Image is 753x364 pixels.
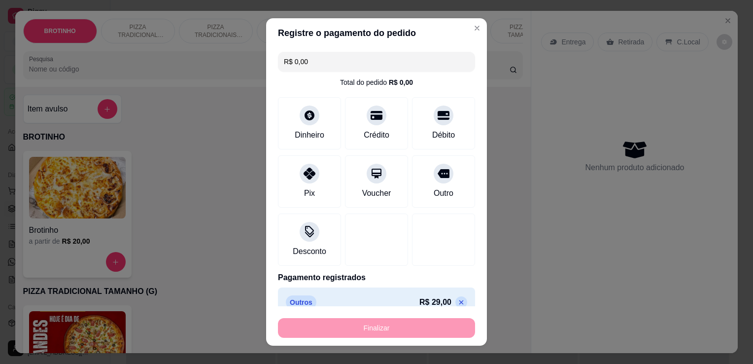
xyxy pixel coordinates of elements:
[389,77,413,87] div: R$ 0,00
[469,20,485,36] button: Close
[434,187,453,199] div: Outro
[293,246,326,257] div: Desconto
[295,129,324,141] div: Dinheiro
[286,295,316,309] p: Outros
[340,77,413,87] div: Total do pedido
[419,296,451,308] p: R$ 29,00
[304,187,315,199] div: Pix
[278,272,475,284] p: Pagamento registrados
[284,52,469,72] input: Ex.: hambúrguer de cordeiro
[432,129,455,141] div: Débito
[362,187,391,199] div: Voucher
[266,18,487,48] header: Registre o pagamento do pedido
[364,129,389,141] div: Crédito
